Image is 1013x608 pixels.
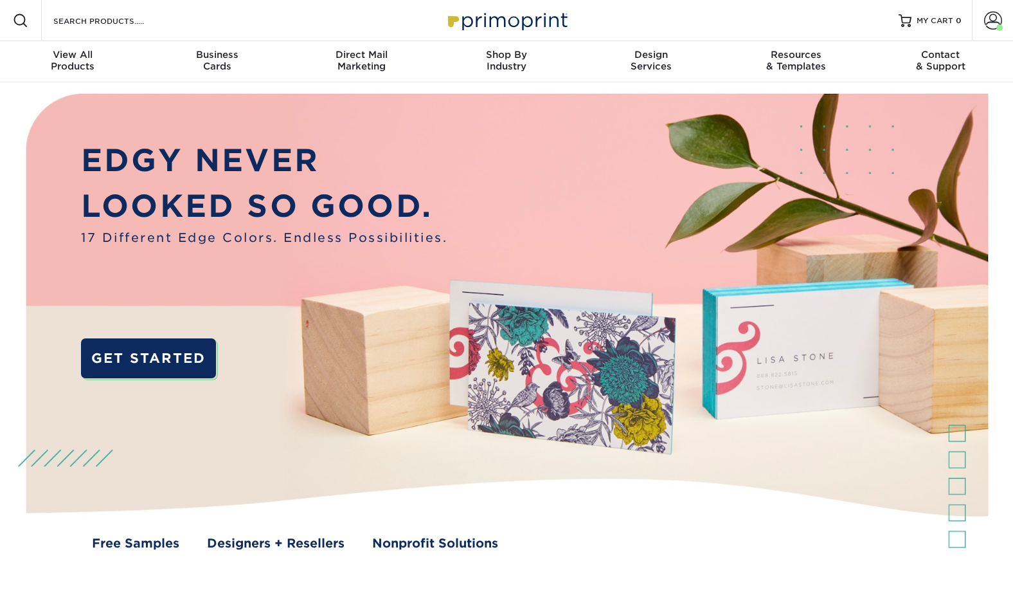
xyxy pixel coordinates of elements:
span: 0 [956,16,962,25]
span: Shop By [434,49,578,60]
a: Resources& Templates [724,41,868,82]
a: DesignServices [579,41,724,82]
div: Industry [434,49,578,72]
span: Direct Mail [289,49,434,60]
div: & Templates [724,49,868,72]
a: Nonprofit Solutions [372,535,498,553]
span: Design [579,49,724,60]
a: Contact& Support [868,41,1013,82]
span: Business [145,49,289,60]
a: Direct MailMarketing [289,41,434,82]
div: & Support [868,49,1013,72]
span: Resources [724,49,868,60]
a: Designers + Resellers [207,535,345,553]
a: Free Samples [92,535,179,553]
div: Cards [145,49,289,72]
span: MY CART [917,15,953,26]
a: Shop ByIndustry [434,41,578,82]
span: 17 Different Edge Colors. Endless Possibilities. [81,229,447,247]
p: LOOKED SO GOOD. [81,183,447,229]
input: SEARCH PRODUCTS..... [52,13,177,28]
p: EDGY NEVER [81,138,447,183]
div: Marketing [289,49,434,72]
a: GET STARTED [81,338,216,378]
span: Contact [868,49,1013,60]
a: BusinessCards [145,41,289,82]
div: Services [579,49,724,72]
img: Primoprint [442,6,571,34]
